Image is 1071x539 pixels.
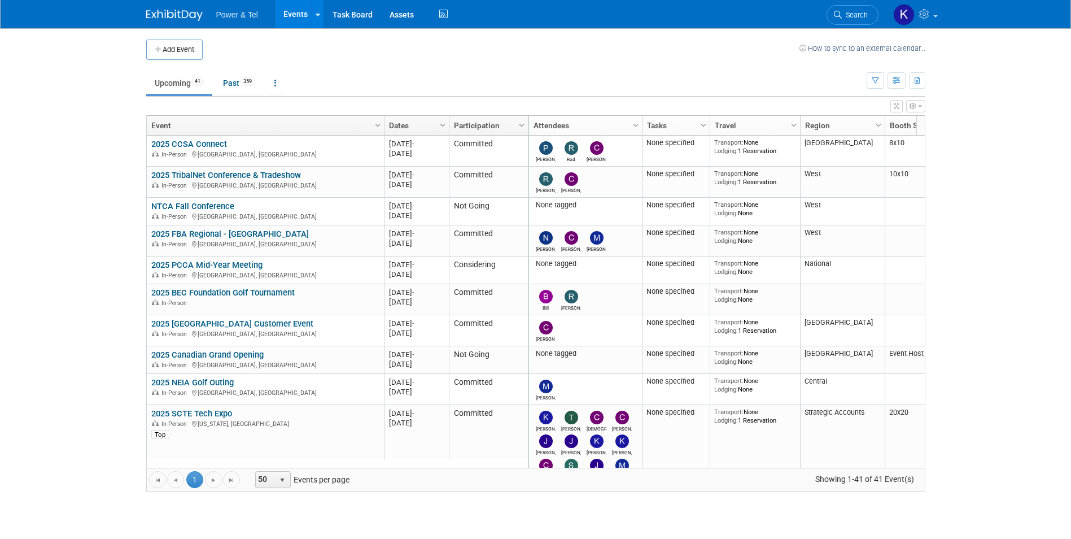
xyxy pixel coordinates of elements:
[646,201,705,210] div: None specified
[389,297,444,307] div: [DATE]
[714,385,738,393] span: Lodging:
[152,151,159,157] img: In-Person Event
[590,141,604,155] img: Clint Read
[646,349,705,358] div: None specified
[885,136,969,167] td: 8x10
[389,238,444,248] div: [DATE]
[152,213,159,219] img: In-Person Event
[536,393,556,401] div: Mike Brems
[240,77,255,86] span: 359
[587,245,606,252] div: Mike Melnick
[412,202,414,210] span: -
[800,346,885,374] td: [GEOGRAPHIC_DATA]
[205,471,222,488] a: Go to the next page
[646,287,705,296] div: None specified
[151,270,379,280] div: [GEOGRAPHIC_DATA], [GEOGRAPHIC_DATA]
[436,116,449,133] a: Column Settings
[389,229,444,238] div: [DATE]
[371,116,384,133] a: Column Settings
[536,245,556,252] div: Nate Derbyshire
[438,121,447,130] span: Column Settings
[151,288,295,298] a: 2025 BEC Foundation Golf Tournament
[389,408,444,418] div: [DATE]
[412,140,414,148] span: -
[151,201,234,211] a: NTCA Fall Conference
[151,408,232,419] a: 2025 SCTE Tech Expo
[161,362,190,369] span: In-Person
[515,116,528,133] a: Column Settings
[151,116,377,135] a: Event
[714,138,795,155] div: None 1 Reservation
[536,448,556,455] div: Jesse Clark
[714,147,738,155] span: Lodging:
[561,245,581,252] div: Chad Smith
[389,319,444,328] div: [DATE]
[151,260,263,270] a: 2025 PCCA Mid-Year Meeting
[612,424,632,432] div: Collins O'Toole
[151,377,234,388] a: 2025 NEIA Golf Outing
[389,201,444,211] div: [DATE]
[389,180,444,189] div: [DATE]
[161,151,190,158] span: In-Person
[646,169,705,179] div: None specified
[412,288,414,297] span: -
[646,408,705,417] div: None specified
[146,40,203,60] button: Add Event
[536,334,556,342] div: Chris Noora
[714,349,795,366] div: None None
[615,459,629,472] img: Mike Kruszewski
[539,459,553,472] img: Charity Deaton
[151,319,313,329] a: 2025 [GEOGRAPHIC_DATA] Customer Event
[590,411,604,424] img: CHRISTEN Gowens
[714,349,744,357] span: Transport:
[241,471,361,488] span: Events per page
[449,167,528,198] td: Committed
[151,388,379,397] div: [GEOGRAPHIC_DATA], [GEOGRAPHIC_DATA]
[561,155,581,162] div: Rod Philp
[152,331,159,336] img: In-Person Event
[161,331,190,338] span: In-Person
[788,116,800,133] a: Column Settings
[539,380,553,393] img: Mike Brems
[536,303,556,311] div: Bill Rinehardt
[714,178,738,186] span: Lodging:
[646,228,705,237] div: None specified
[152,182,159,188] img: In-Person Event
[191,77,204,86] span: 41
[151,211,379,221] div: [GEOGRAPHIC_DATA], [GEOGRAPHIC_DATA]
[161,182,190,189] span: In-Person
[373,121,382,130] span: Column Settings
[539,411,553,424] img: Kevin Wilkes
[800,167,885,198] td: West
[714,268,738,276] span: Lodging:
[151,180,379,190] div: [GEOGRAPHIC_DATA], [GEOGRAPHIC_DATA]
[151,419,379,428] div: [US_STATE], [GEOGRAPHIC_DATA]
[714,318,744,326] span: Transport:
[161,213,190,220] span: In-Person
[389,359,444,369] div: [DATE]
[412,171,414,179] span: -
[449,257,528,284] td: Considering
[587,424,606,432] div: CHRISTEN Gowens
[151,360,379,370] div: [GEOGRAPHIC_DATA], [GEOGRAPHIC_DATA]
[631,121,640,130] span: Column Settings
[256,472,275,488] span: 50
[161,389,190,397] span: In-Person
[539,172,553,186] img: Robin Mayne
[389,288,444,297] div: [DATE]
[151,239,379,249] div: [GEOGRAPHIC_DATA], [GEOGRAPHIC_DATA]
[800,315,885,346] td: [GEOGRAPHIC_DATA]
[714,237,738,245] span: Lodging:
[714,408,795,424] div: None 1 Reservation
[151,329,379,338] div: [GEOGRAPHIC_DATA], [GEOGRAPHIC_DATA]
[615,411,629,424] img: Collins O'Toole
[561,186,581,193] div: Chad Smith
[565,172,578,186] img: Chad Smith
[715,116,793,135] a: Travel
[389,328,444,338] div: [DATE]
[536,424,556,432] div: Kevin Wilkes
[389,269,444,279] div: [DATE]
[587,155,606,162] div: Clint Read
[449,405,528,508] td: Committed
[714,169,744,177] span: Transport:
